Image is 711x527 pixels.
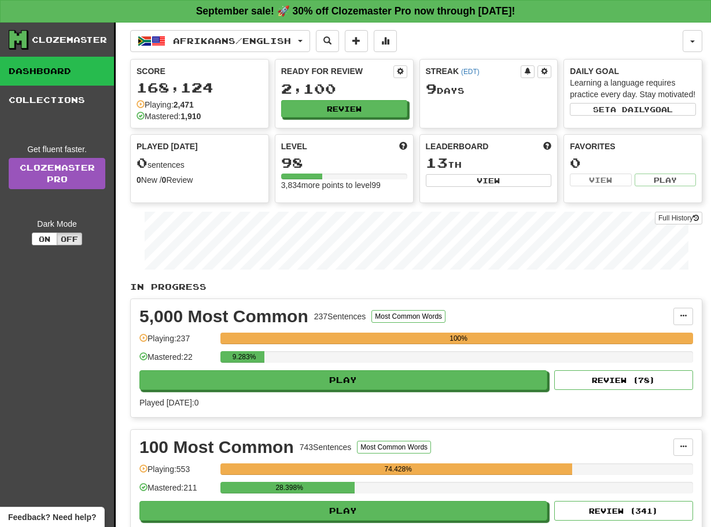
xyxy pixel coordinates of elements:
[137,156,263,171] div: sentences
[139,463,215,482] div: Playing: 553
[426,154,448,171] span: 13
[426,156,552,171] div: th
[137,80,263,95] div: 168,124
[137,65,263,77] div: Score
[57,233,82,245] button: Off
[399,141,407,152] span: Score more points to level up
[139,501,547,521] button: Play
[374,30,397,52] button: More stats
[8,511,96,523] span: Open feedback widget
[655,212,702,224] button: Full History
[139,308,308,325] div: 5,000 Most Common
[554,501,693,521] button: Review (341)
[281,179,407,191] div: 3,834 more points to level 99
[139,482,215,501] div: Mastered: 211
[461,68,480,76] a: (EDT)
[281,100,407,117] button: Review
[196,5,515,17] strong: September sale! 🚀 30% off Clozemaster Pro now through [DATE]!
[570,103,696,116] button: Seta dailygoal
[570,141,696,152] div: Favorites
[426,82,552,97] div: Day s
[281,82,407,96] div: 2,100
[173,36,291,46] span: Afrikaans / English
[371,310,445,323] button: Most Common Words
[139,333,215,352] div: Playing: 237
[139,398,198,407] span: Played [DATE]: 0
[570,174,631,186] button: View
[426,174,552,187] button: View
[139,370,547,390] button: Play
[9,143,105,155] div: Get fluent faster.
[281,141,307,152] span: Level
[314,311,366,322] div: 237 Sentences
[137,99,194,110] div: Playing:
[130,281,702,293] p: In Progress
[224,333,693,344] div: 100%
[32,233,57,245] button: On
[570,77,696,100] div: Learning a language requires practice every day. Stay motivated!
[426,141,489,152] span: Leaderboard
[174,100,194,109] strong: 2,471
[139,438,294,456] div: 100 Most Common
[130,30,310,52] button: Afrikaans/English
[224,463,572,475] div: 74.428%
[426,80,437,97] span: 9
[137,110,201,122] div: Mastered:
[137,154,148,171] span: 0
[570,65,696,77] div: Daily Goal
[300,441,352,453] div: 743 Sentences
[281,65,393,77] div: Ready for Review
[357,441,431,454] button: Most Common Words
[570,156,696,170] div: 0
[635,174,696,186] button: Play
[543,141,551,152] span: This week in points, UTC
[610,105,650,113] span: a daily
[137,141,198,152] span: Played [DATE]
[137,174,263,186] div: New / Review
[32,34,107,46] div: Clozemaster
[162,175,167,185] strong: 0
[281,156,407,170] div: 98
[224,351,264,363] div: 9.283%
[554,370,693,390] button: Review (78)
[180,112,201,121] strong: 1,910
[316,30,339,52] button: Search sentences
[9,158,105,189] a: ClozemasterPro
[224,482,355,493] div: 28.398%
[137,175,141,185] strong: 0
[345,30,368,52] button: Add sentence to collection
[426,65,521,77] div: Streak
[9,218,105,230] div: Dark Mode
[139,351,215,370] div: Mastered: 22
